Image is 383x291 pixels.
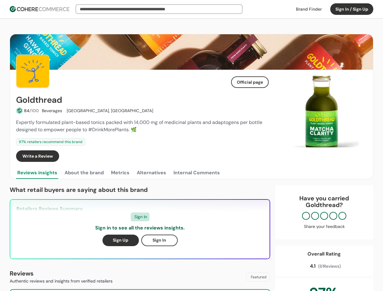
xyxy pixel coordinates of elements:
button: Official page [231,76,269,88]
button: Metrics [110,167,131,179]
div: Overall Rating [307,250,341,258]
span: Expertly formulated plant-based tonics packed with 14,000 mg of medicinal plants and adaptogens p... [16,119,262,133]
button: Write a Review [16,150,59,162]
span: ( 61 Reviews) [318,263,341,269]
button: Next Slide [354,106,364,117]
button: Sign In [141,235,178,246]
img: Brand cover image [10,34,373,70]
h2: Goldthread [16,95,62,105]
img: Brand Photo [16,55,49,88]
div: Slide 1 [276,76,367,147]
div: Have you carried [281,195,367,208]
div: Beverages [42,108,62,114]
button: Reviews insights [16,167,59,179]
div: [GEOGRAPHIC_DATA], [GEOGRAPHIC_DATA] [65,108,153,114]
button: Sign In / Sign Up [330,3,373,15]
span: /100 [29,108,39,113]
img: Cohere Logo [10,6,69,12]
b: Reviews [10,269,34,277]
p: What retail buyers are saying about this brand [10,185,270,194]
button: About the brand [63,167,105,179]
button: Sign Up [102,235,139,246]
p: Goldthread ? [281,202,367,208]
p: Sign in to see all the reviews insights. [95,224,185,232]
div: Share your feedback [281,223,367,230]
button: Previous Slide [279,106,289,117]
div: 97 % retailers recommend this brand [16,138,85,145]
div: Carousel [276,76,367,147]
p: Authentic reviews and insights from verified retailers [10,278,113,284]
span: Sign In [134,214,147,220]
img: Slide 0 [276,76,367,147]
span: 4.1 [310,263,316,270]
div: Internal Comments [173,169,220,176]
span: 84 [24,108,29,113]
button: Alternatives [136,167,167,179]
span: Featured [251,274,267,280]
